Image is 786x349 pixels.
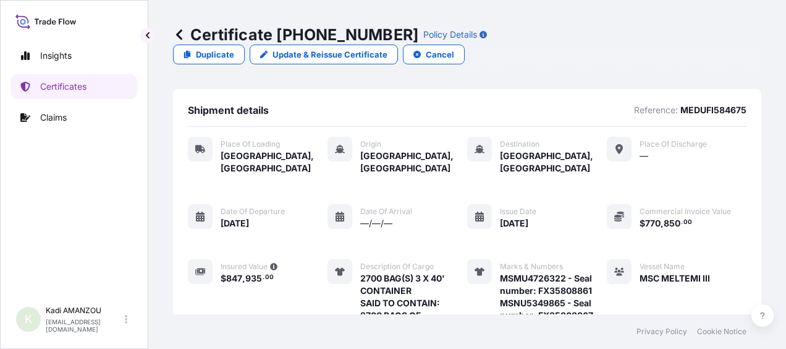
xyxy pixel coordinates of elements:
span: , [661,219,664,228]
a: Privacy Policy [636,327,687,337]
span: 847 [226,274,242,283]
span: . [263,275,264,280]
p: Duplicate [196,48,234,61]
a: Duplicate [173,45,245,64]
span: — [640,150,648,162]
span: $ [221,274,226,283]
span: . [681,220,683,225]
span: $ [640,219,645,228]
button: Cancel [403,45,465,64]
span: Date of arrival [360,207,412,217]
span: MSC MELTEMI III [640,272,710,285]
a: Update & Reissue Certificate [250,45,398,64]
a: Insights [11,43,138,68]
span: —/—/— [360,217,392,230]
span: 935 [245,274,262,283]
p: Claims [40,111,67,124]
span: Place of discharge [640,139,707,149]
p: Insights [40,50,72,62]
a: Cookie Notice [697,327,746,337]
span: Insured Value [221,262,268,272]
p: Reference: [634,104,678,116]
span: [GEOGRAPHIC_DATA], [GEOGRAPHIC_DATA] [360,150,467,174]
a: Claims [11,105,138,130]
p: Policy Details [423,28,477,41]
span: [DATE] [500,217,528,230]
span: Destination [500,139,539,149]
p: MEDUFI584675 [680,104,746,116]
p: Cancel [426,48,454,61]
span: 850 [664,219,680,228]
span: Origin [360,139,381,149]
p: Update & Reissue Certificate [273,48,387,61]
p: Certificate [PHONE_NUMBER] [173,25,418,45]
span: 00 [683,220,692,225]
p: Certificates [40,80,87,93]
span: Description of cargo [360,262,434,272]
span: Commercial Invoice Value [640,207,731,217]
span: Place of Loading [221,139,280,149]
span: [DATE] [221,217,249,230]
span: Issue Date [500,207,536,217]
span: [GEOGRAPHIC_DATA], [GEOGRAPHIC_DATA] [500,150,607,174]
span: Date of departure [221,207,285,217]
a: Certificates [11,74,138,99]
p: [EMAIL_ADDRESS][DOMAIN_NAME] [46,318,122,333]
span: Marks & Numbers [500,262,563,272]
span: K [25,313,32,325]
span: 770 [645,219,661,228]
span: 00 [265,275,274,280]
p: Kadi AMANZOU [46,306,122,316]
span: MSMU4726322 - Seal number: FX35808861 MSNU5349865 - Seal number: FX35808867 MSNU5436717 - Seal nu... [500,272,607,347]
span: [GEOGRAPHIC_DATA], [GEOGRAPHIC_DATA] [221,150,327,174]
span: , [242,274,245,283]
span: Vessel Name [640,262,685,272]
span: Shipment details [188,104,269,116]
